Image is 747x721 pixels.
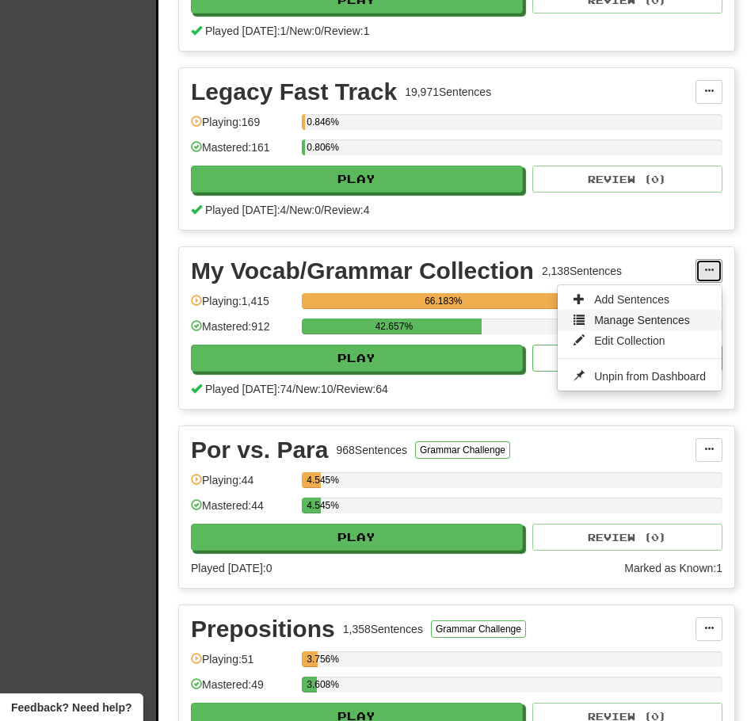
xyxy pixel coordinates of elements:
[307,677,317,692] div: 3.608%
[324,25,370,37] span: Review: 1
[191,293,294,319] div: Playing: 1,415
[624,560,722,576] div: Marked as Known: 1
[191,677,294,703] div: Mastered: 49
[191,259,534,283] div: My Vocab/Grammar Collection
[289,204,321,216] span: New: 0
[191,319,294,345] div: Mastered: 912
[205,383,292,395] span: Played [DATE]: 74
[191,562,272,574] span: Played [DATE]: 0
[307,472,321,488] div: 4.545%
[191,166,523,193] button: Play
[594,314,690,326] span: Manage Sentences
[191,524,523,551] button: Play
[558,310,722,330] a: Manage Sentences
[594,293,669,306] span: Add Sentences
[191,498,294,524] div: Mastered: 44
[205,204,286,216] span: Played [DATE]: 4
[292,383,295,395] span: /
[286,25,289,37] span: /
[415,441,510,459] button: Grammar Challenge
[558,330,722,351] a: Edit Collection
[532,345,722,372] button: Review (14)
[321,204,324,216] span: /
[405,84,491,100] div: 19,971 Sentences
[336,383,387,395] span: Review: 64
[431,620,526,638] button: Grammar Challenge
[289,25,321,37] span: New: 0
[191,139,294,166] div: Mastered: 161
[191,114,294,140] div: Playing: 169
[558,366,722,387] a: Unpin from Dashboard
[286,204,289,216] span: /
[191,345,523,372] button: Play
[191,80,397,104] div: Legacy Fast Track
[558,289,722,310] a: Add Sentences
[191,438,328,462] div: Por vs. Para
[191,617,335,641] div: Prepositions
[594,370,706,383] span: Unpin from Dashboard
[191,651,294,677] div: Playing: 51
[307,498,321,513] div: 4.545%
[307,651,318,667] div: 3.756%
[307,293,580,309] div: 66.183%
[295,383,333,395] span: New: 10
[336,442,407,458] div: 968 Sentences
[307,319,481,334] div: 42.657%
[205,25,286,37] span: Played [DATE]: 1
[324,204,370,216] span: Review: 4
[191,472,294,498] div: Playing: 44
[343,621,423,637] div: 1,358 Sentences
[594,334,665,347] span: Edit Collection
[333,383,337,395] span: /
[532,524,722,551] button: Review (0)
[542,263,622,279] div: 2,138 Sentences
[321,25,324,37] span: /
[11,700,131,715] span: Open feedback widget
[532,166,722,193] button: Review (0)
